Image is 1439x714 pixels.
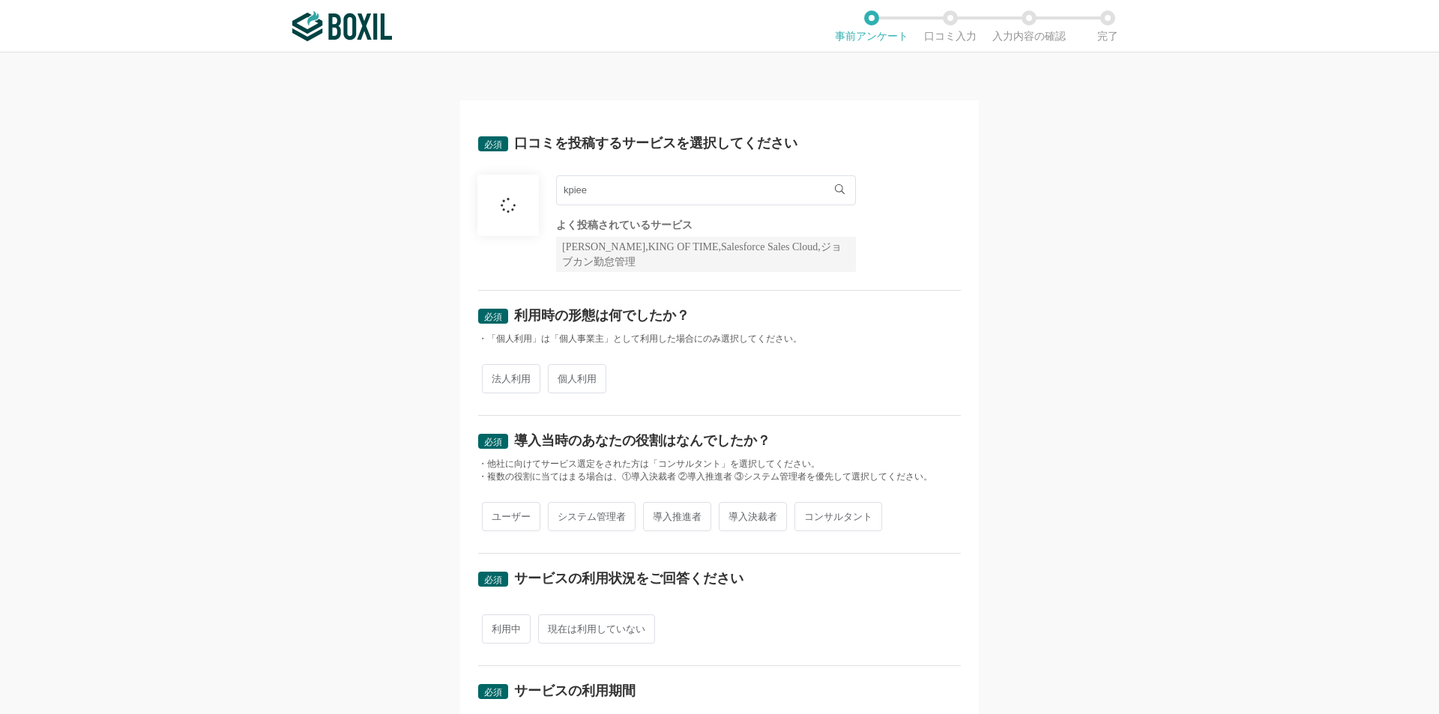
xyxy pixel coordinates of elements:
[484,437,502,447] span: 必須
[478,458,961,471] div: ・他社に向けてサービス選定をされた方は「コンサルタント」を選択してください。
[911,10,989,42] li: 口コミ入力
[556,237,856,272] div: [PERSON_NAME],KING OF TIME,Salesforce Sales Cloud,ジョブカン勤怠管理
[482,502,540,531] span: ユーザー
[484,139,502,150] span: 必須
[556,220,856,231] div: よく投稿されているサービス
[478,333,961,345] div: ・「個人利用」は「個人事業主」として利用した場合にのみ選択してください。
[1068,10,1147,42] li: 完了
[548,364,606,393] span: 個人利用
[514,572,743,585] div: サービスの利用状況をご回答ください
[719,502,787,531] span: 導入決裁者
[514,684,636,698] div: サービスの利用期間
[832,10,911,42] li: 事前アンケート
[484,312,502,322] span: 必須
[643,502,711,531] span: 導入推進者
[514,136,797,150] div: 口コミを投稿するサービスを選択してください
[514,309,690,322] div: 利用時の形態は何でしたか？
[478,471,961,483] div: ・複数の役割に当てはまる場合は、①導入決裁者 ②導入推進者 ③システム管理者を優先して選択してください。
[292,11,392,41] img: ボクシルSaaS_ロゴ
[548,502,636,531] span: システム管理者
[794,502,882,531] span: コンサルタント
[514,434,770,447] div: 導入当時のあなたの役割はなんでしたか？
[989,10,1068,42] li: 入力内容の確認
[482,614,531,644] span: 利用中
[556,175,856,205] input: サービス名で検索
[538,614,655,644] span: 現在は利用していない
[484,575,502,585] span: 必須
[482,364,540,393] span: 法人利用
[484,687,502,698] span: 必須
